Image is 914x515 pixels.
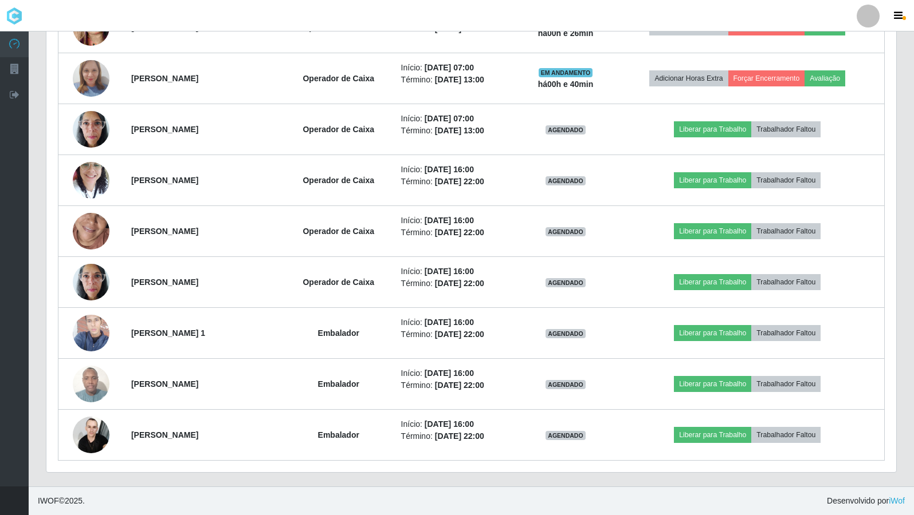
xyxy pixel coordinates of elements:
button: Liberar para Trabalho [674,172,751,188]
span: IWOF [38,496,59,505]
strong: Operador de Caixa [303,176,374,185]
strong: Embalador [318,328,359,338]
button: Trabalhador Faltou [751,223,821,239]
time: [DATE] 22:00 [435,177,484,186]
time: [DATE] 22:00 [435,228,484,237]
time: [DATE] 16:00 [425,419,474,429]
img: 1695721105574.jpeg [73,300,109,366]
button: Liberar para Trabalho [674,223,751,239]
li: Início: [401,62,514,74]
strong: [PERSON_NAME] 1 [131,328,205,338]
li: Término: [401,328,514,340]
time: [DATE] 22:00 [435,279,484,288]
img: 1737673472908.jpeg [73,54,109,103]
strong: [PERSON_NAME] confessor [131,23,239,32]
button: Liberar para Trabalho [674,325,751,341]
span: AGENDADO [546,176,586,185]
img: 1747925689059.jpeg [73,410,109,459]
span: AGENDADO [546,278,586,287]
strong: Operador de Caixa [303,23,374,32]
time: [DATE] 07:00 [425,63,474,72]
li: Início: [401,113,514,125]
img: 1740495747223.jpeg [73,105,109,153]
button: Adicionar Horas Extra [649,70,728,86]
strong: [PERSON_NAME] [131,227,198,236]
li: Início: [401,164,514,176]
time: [DATE] 22:00 [435,431,484,441]
li: Início: [401,316,514,328]
strong: [PERSON_NAME] [131,379,198,389]
strong: Operador de Caixa [303,278,374,287]
button: Liberar para Trabalho [674,121,751,137]
li: Término: [401,227,514,239]
button: Liberar para Trabalho [674,376,751,392]
time: [DATE] 16:00 [425,267,474,276]
strong: Operador de Caixa [303,227,374,236]
li: Término: [401,125,514,137]
li: Término: [401,278,514,290]
img: 1739952008601.jpeg [73,156,109,204]
time: [DATE] 22:00 [435,381,484,390]
strong: Embalador [318,430,359,439]
li: Término: [401,430,514,442]
img: 1746382932878.jpeg [73,359,109,408]
li: Término: [401,379,514,391]
span: © 2025 . [38,495,85,507]
button: Trabalhador Faltou [751,274,821,290]
strong: [PERSON_NAME] [131,176,198,185]
time: [DATE] 07:00 [425,114,474,123]
li: Início: [401,215,514,227]
strong: há 00 h e 26 min [538,29,594,38]
li: Início: [401,266,514,278]
time: [DATE] 16:00 [425,165,474,174]
button: Trabalhador Faltou [751,325,821,341]
button: Trabalhador Faltou [751,427,821,443]
time: [DATE] 13:00 [435,75,484,84]
time: [DATE] 13:00 [435,126,484,135]
strong: Operador de Caixa [303,125,374,134]
span: AGENDADO [546,329,586,338]
strong: [PERSON_NAME] [131,278,198,287]
button: Avaliação [805,70,845,86]
button: Trabalhador Faltou [751,121,821,137]
button: Liberar para Trabalho [674,274,751,290]
time: [DATE] 16:00 [425,216,474,225]
span: EM ANDAMENTO [539,68,593,77]
li: Início: [401,418,514,430]
strong: há 00 h e 40 min [538,80,594,89]
strong: Operador de Caixa [303,74,374,83]
span: AGENDADO [546,380,586,389]
time: [DATE] 22:00 [435,330,484,339]
a: iWof [889,496,905,505]
strong: Embalador [318,379,359,389]
li: Término: [401,176,514,188]
span: AGENDADO [546,227,586,236]
time: [DATE] 16:00 [425,318,474,327]
strong: [PERSON_NAME] [131,125,198,134]
span: AGENDADO [546,125,586,134]
button: Trabalhador Faltou [751,376,821,392]
span: AGENDADO [546,431,586,440]
button: Trabalhador Faltou [751,172,821,188]
button: Liberar para Trabalho [674,427,751,443]
li: Término: [401,74,514,86]
img: CoreUI Logo [6,7,23,25]
button: Forçar Encerramento [728,70,805,86]
time: [DATE] 16:00 [425,369,474,378]
li: Início: [401,367,514,379]
img: 1730402959041.jpeg [73,192,109,271]
img: 1740495747223.jpeg [73,257,109,306]
span: Desenvolvido por [827,495,905,507]
strong: [PERSON_NAME] [131,430,198,439]
strong: [PERSON_NAME] [131,74,198,83]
